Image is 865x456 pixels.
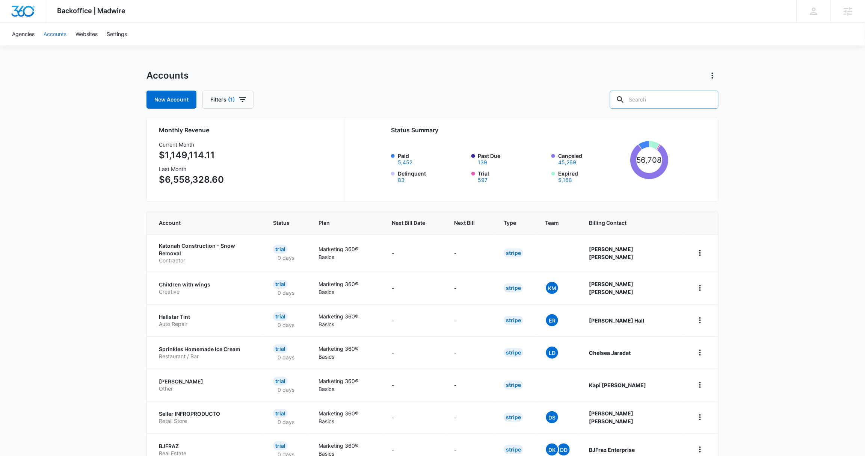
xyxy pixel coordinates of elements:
[159,242,255,264] a: Katonah Construction - Snow RemovalContractor
[558,170,627,183] label: Expired
[391,126,669,135] h2: Status Summary
[398,160,412,165] button: Paid
[589,350,631,356] strong: Chelsea Jaradat
[8,23,39,45] a: Agencies
[159,385,255,392] p: Other
[159,173,224,186] p: $6,558,328.60
[546,314,558,326] span: ER
[445,272,495,304] td: -
[159,410,255,418] p: Seller INFROPRODUCTO
[504,348,523,357] div: Stripe
[558,152,627,165] label: Canceled
[589,246,633,260] strong: [PERSON_NAME] [PERSON_NAME]
[159,345,255,360] a: Sprinkles Homemade Ice CreamRestaurant / Bar
[159,442,255,450] p: BJFRAZ
[445,336,495,369] td: -
[159,313,255,328] a: Hallstar TintAuto Repair
[159,281,255,295] a: Children with wingsCreative
[478,152,547,165] label: Past Due
[202,91,254,109] button: Filters(1)
[504,283,523,292] div: Stripe
[589,382,646,388] strong: Kapi [PERSON_NAME]
[504,445,523,454] div: Stripe
[159,313,255,321] p: Hallstar Tint
[383,401,445,433] td: -
[159,353,255,360] p: Restaurant / Bar
[398,170,467,183] label: Delinquent
[694,247,706,259] button: home
[546,347,558,359] span: LD
[383,336,445,369] td: -
[102,23,131,45] a: Settings
[383,272,445,304] td: -
[159,378,255,392] a: [PERSON_NAME]Other
[159,320,255,328] p: Auto Repair
[159,148,224,162] p: $1,149,114.11
[546,444,558,456] span: DK
[637,155,662,165] tspan: 56,708
[319,312,374,328] p: Marketing 360® Basics
[504,316,523,325] div: Stripe
[273,386,299,394] p: 0 days
[273,418,299,426] p: 0 days
[445,234,495,272] td: -
[319,345,374,361] p: Marketing 360® Basics
[383,304,445,336] td: -
[159,410,255,425] a: Seller INFROPRODUCTORetail Store
[319,280,374,296] p: Marketing 360® Basics
[445,369,495,401] td: -
[546,411,558,423] span: DS
[159,281,255,288] p: Children with wings
[694,347,706,359] button: home
[445,304,495,336] td: -
[146,70,189,81] h1: Accounts
[558,177,572,183] button: Expired
[694,444,706,456] button: home
[694,314,706,326] button: home
[273,254,299,262] p: 0 days
[589,219,676,227] span: Billing Contact
[319,219,374,227] span: Plan
[589,281,633,295] strong: [PERSON_NAME] [PERSON_NAME]
[454,219,475,227] span: Next Bill
[589,447,635,453] strong: BJFraz Enterprise
[383,369,445,401] td: -
[589,410,633,424] strong: [PERSON_NAME] [PERSON_NAME]
[159,242,255,257] p: Katonah Construction - Snow Removal
[504,248,523,258] div: Stripe
[159,165,224,173] h3: Last Month
[504,219,516,227] span: Type
[273,245,288,254] div: Trial
[392,219,425,227] span: Next Bill Date
[159,126,335,135] h2: Monthly Revenue
[694,379,706,391] button: home
[159,345,255,353] p: Sprinkles Homemade Ice Cream
[273,344,288,353] div: Trial
[146,91,196,109] a: New Account
[273,321,299,329] p: 0 days
[504,413,523,422] div: Stripe
[478,160,488,165] button: Past Due
[694,411,706,423] button: home
[383,234,445,272] td: -
[159,417,255,425] p: Retail Store
[273,441,288,450] div: Trial
[228,97,235,102] span: (1)
[319,377,374,393] p: Marketing 360® Basics
[273,280,288,289] div: Trial
[694,282,706,294] button: home
[478,170,547,183] label: Trial
[558,160,576,165] button: Canceled
[445,401,495,433] td: -
[504,380,523,389] div: Stripe
[706,70,719,82] button: Actions
[545,219,560,227] span: Team
[71,23,102,45] a: Websites
[159,288,255,295] p: Creative
[273,219,290,227] span: Status
[546,282,558,294] span: KM
[478,177,488,183] button: Trial
[159,219,244,227] span: Account
[273,312,288,321] div: Trial
[57,7,126,15] span: Backoffice | Madwire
